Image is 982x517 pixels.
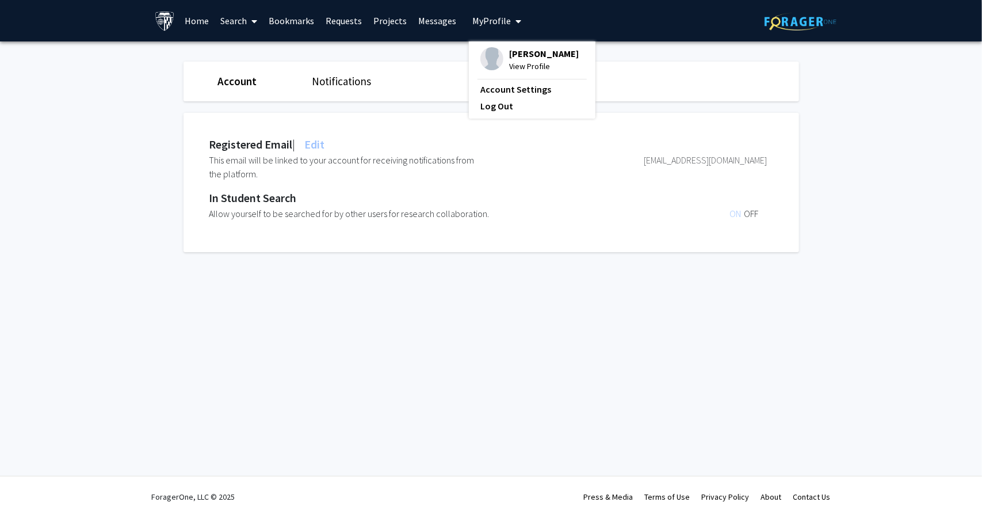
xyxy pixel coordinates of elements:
[729,208,744,219] span: ON
[209,153,488,181] div: This email will be linked to your account for receiving notifications from the platform.
[761,492,782,502] a: About
[480,82,584,96] a: Account Settings
[155,11,175,31] img: Johns Hopkins University Logo
[218,74,257,88] a: Account
[368,1,412,41] a: Projects
[702,492,750,502] a: Privacy Policy
[179,1,215,41] a: Home
[645,492,690,502] a: Terms of Use
[152,477,235,517] div: ForagerOne, LLC © 2025
[215,1,263,41] a: Search
[9,465,49,508] iframe: Chat
[744,208,758,219] span: OFF
[584,492,633,502] a: Press & Media
[765,13,836,31] img: ForagerOne Logo
[312,74,371,88] a: Notifications
[412,1,462,41] a: Messages
[480,47,579,73] div: Profile Picture[PERSON_NAME]View Profile
[793,492,831,502] a: Contact Us
[509,60,579,73] span: View Profile
[472,15,511,26] span: My Profile
[509,47,579,60] span: [PERSON_NAME]
[263,1,320,41] a: Bookmarks
[293,137,296,151] span: |
[488,153,767,181] div: [EMAIL_ADDRESS][DOMAIN_NAME]
[480,47,503,70] img: Profile Picture
[303,137,325,151] span: Edit
[209,207,535,221] div: Allow yourself to be searched for by other users for research collaboration.
[209,136,325,153] div: Registered Email
[209,189,767,207] div: In Student Search
[320,1,368,41] a: Requests
[480,99,584,113] a: Log Out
